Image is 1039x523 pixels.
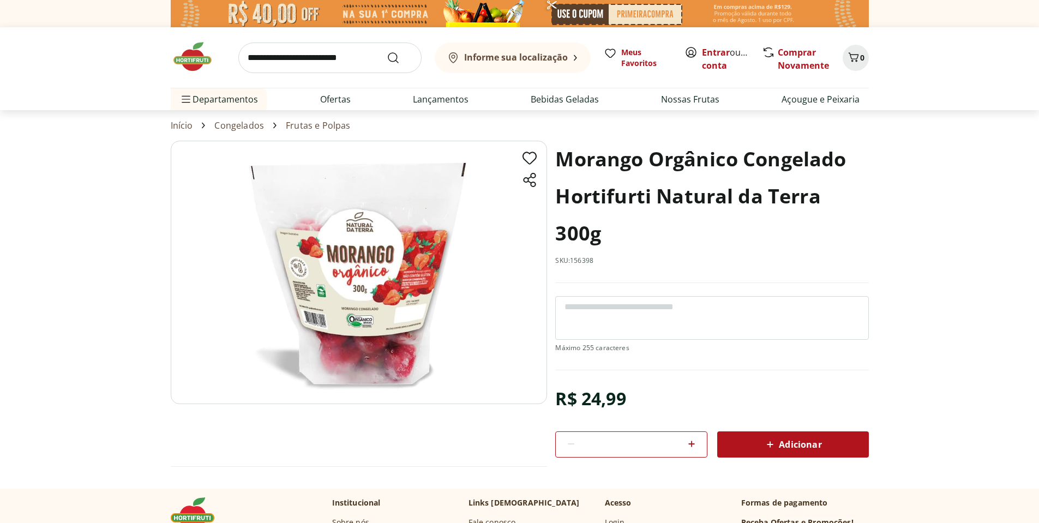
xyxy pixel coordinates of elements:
[469,497,580,508] p: Links [DEMOGRAPHIC_DATA]
[464,51,568,63] b: Informe sua localização
[555,141,868,252] h1: Morango Orgânico Congelado Hortifurti Natural da Terra 300g
[702,46,730,58] a: Entrar
[413,93,469,106] a: Lançamentos
[435,43,591,73] button: Informe sua localização
[214,121,264,130] a: Congelados
[555,256,593,265] p: SKU: 156398
[387,51,413,64] button: Submit Search
[604,47,671,69] a: Meus Favoritos
[860,52,864,63] span: 0
[286,121,350,130] a: Frutas e Polpas
[661,93,719,106] a: Nossas Frutas
[621,47,671,69] span: Meus Favoritos
[332,497,381,508] p: Institucional
[702,46,762,71] a: Criar conta
[179,86,193,112] button: Menu
[843,45,869,71] button: Carrinho
[320,93,351,106] a: Ofertas
[171,141,547,404] img: Image
[741,497,869,508] p: Formas de pagamento
[764,438,821,451] span: Adicionar
[238,43,422,73] input: search
[171,40,225,73] img: Hortifruti
[782,93,860,106] a: Açougue e Peixaria
[171,121,193,130] a: Início
[531,93,599,106] a: Bebidas Geladas
[605,497,632,508] p: Acesso
[555,383,626,414] div: R$ 24,99
[717,431,869,458] button: Adicionar
[778,46,829,71] a: Comprar Novamente
[179,86,258,112] span: Departamentos
[702,46,750,72] span: ou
